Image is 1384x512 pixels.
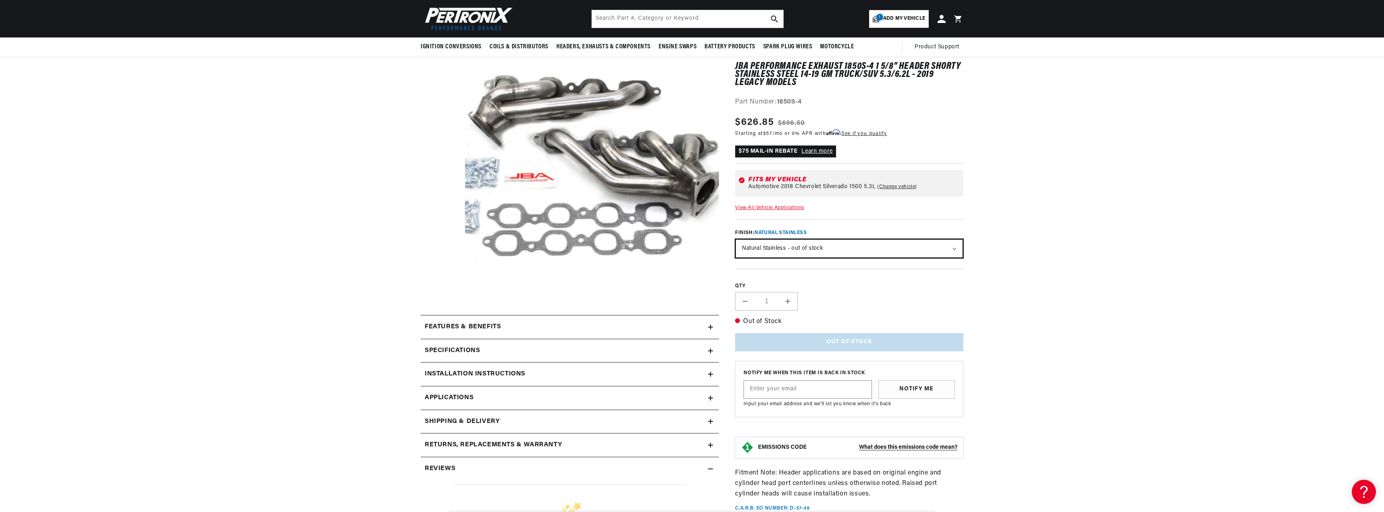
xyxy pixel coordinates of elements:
[421,457,719,481] summary: Reviews
[552,37,655,56] summary: Headers, Exhausts & Components
[425,440,562,450] h2: Returns, Replacements & Warranty
[763,131,773,136] span: $57
[421,410,719,433] summary: Shipping & Delivery
[735,130,887,137] p: Starting at /mo or 0% APR with .
[421,386,719,410] a: Applications
[425,393,473,403] span: Applications
[421,5,513,33] img: Pertronix
[735,283,963,290] label: QTY
[766,10,783,28] button: search button
[704,43,755,51] span: Battery Products
[421,363,719,386] summary: Installation instructions
[421,339,719,363] summary: Specifications
[421,41,719,299] media-gallery: Gallery Viewer
[759,37,816,56] summary: Spark Plug Wires
[556,43,651,51] span: Headers, Exhausts & Components
[735,505,810,512] p: C.A.R.B. EO Number: D-57-48
[878,380,955,399] button: Notify Me
[421,433,719,457] summary: Returns, Replacements & Warranty
[777,99,802,105] strong: 1850S-4
[778,118,805,128] s: $696.50
[741,441,754,454] img: Emissions code
[735,62,963,87] h1: JBA Performance Exhaust 1850S-4 1 5/8" Header Shorty Stainless Steel 14-19 GM Truck/SUV 5.3/6.2L ...
[485,37,552,56] summary: Coils & Distributors
[869,10,929,28] a: 1Add my vehicle
[425,346,480,356] h2: Specifications
[425,464,455,474] h2: Reviews
[655,37,700,56] summary: Engine Swaps
[877,184,917,190] a: Change vehicle
[735,115,774,130] span: $626.85
[421,315,719,339] summary: Features & Benefits
[758,444,957,451] button: EMISSIONS CODEWhat does this emissions code mean?
[826,129,840,135] span: Affirm
[700,37,759,56] summary: Battery Products
[744,402,891,406] span: Input your email address and we'll let you know when it's back
[744,369,955,377] span: Notify me when this item is back in stock
[425,322,501,332] h2: Features & Benefits
[735,145,836,158] p: $75 MAIL-IN REBATE
[735,41,963,512] div: Fitment Note: Header applications are based on original engine and cylinder head port centerlines...
[744,381,872,398] input: Enter your email
[816,37,858,56] summary: Motorcycle
[735,97,963,108] div: Part Number:
[425,369,525,379] h2: Installation instructions
[735,317,963,327] p: Out of Stock
[735,229,963,236] label: Finish:
[820,43,854,51] span: Motorcycle
[592,10,783,28] input: Search Part #, Category or Keyword
[763,43,812,51] span: Spark Plug Wires
[876,14,883,21] span: 1
[425,417,500,427] h2: Shipping & Delivery
[735,205,804,210] a: View All Vehicle Applications
[915,37,963,57] summary: Product Support
[859,444,957,450] strong: What does this emissions code mean?
[841,131,887,136] a: See if you qualify - Learn more about Affirm Financing (opens in modal)
[758,444,807,450] strong: EMISSIONS CODE
[421,37,485,56] summary: Ignition Conversions
[883,15,925,23] span: Add my vehicle
[748,176,960,183] div: Fits my vehicle
[915,43,959,52] span: Product Support
[801,148,832,154] a: Learn more
[490,43,548,51] span: Coils & Distributors
[754,230,807,235] span: Natural Stainless
[748,184,876,190] span: Automotive 2018 Chevrolet Silverado 1500 5.3L
[659,43,696,51] span: Engine Swaps
[421,43,481,51] span: Ignition Conversions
